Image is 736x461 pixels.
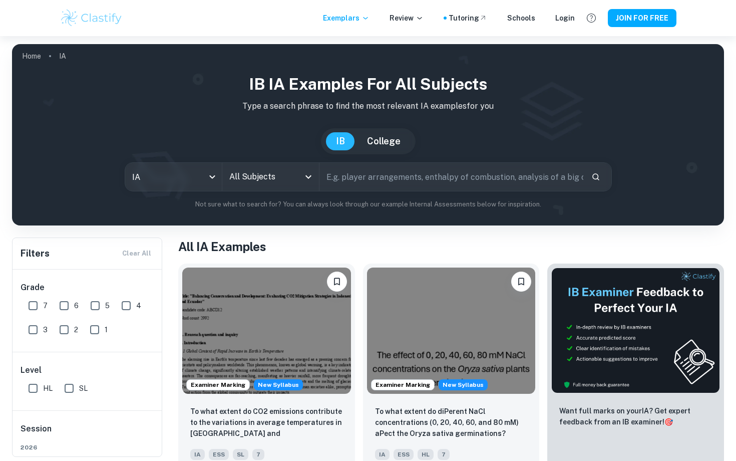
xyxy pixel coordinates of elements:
[182,268,351,394] img: ESS IA example thumbnail: To what extent do CO2 emissions contribu
[438,449,450,460] span: 7
[254,379,303,390] div: Starting from the May 2026 session, the ESS IA requirements have changed. We created this exempla...
[178,238,724,256] h1: All IA Examples
[583,10,600,27] button: Help and Feedback
[323,13,370,24] p: Exemplars
[559,405,712,427] p: Want full marks on your IA ? Get expert feedback from an IB examiner!
[587,168,604,185] button: Search
[664,418,673,426] span: 🎯
[327,272,347,292] button: Please log in to bookmark exemplars
[21,423,155,443] h6: Session
[507,13,535,24] a: Schools
[190,449,205,460] span: IA
[43,300,48,311] span: 7
[555,13,575,24] a: Login
[252,449,264,460] span: 7
[187,380,249,389] span: Examiner Marking
[390,13,424,24] p: Review
[105,324,108,335] span: 1
[319,163,583,191] input: E.g. player arrangements, enthalpy of combustion, analysis of a big city...
[511,272,531,292] button: Please log in to bookmark exemplars
[21,247,50,261] h6: Filters
[375,406,528,439] p: To what extent do diPerent NaCl concentrations (0, 20, 40, 60, and 80 mM) aPect the Oryza sativa ...
[43,324,48,335] span: 3
[551,268,720,393] img: Thumbnail
[74,300,79,311] span: 6
[372,380,434,389] span: Examiner Marking
[125,163,222,191] div: IA
[74,324,78,335] span: 2
[301,170,315,184] button: Open
[79,383,88,394] span: SL
[20,100,716,112] p: Type a search phrase to find the most relevant IA examples for you
[21,282,155,294] h6: Grade
[209,449,229,460] span: ESS
[439,379,488,390] span: New Syllabus
[43,383,53,394] span: HL
[20,199,716,209] p: Not sure what to search for? You can always look through our example Internal Assessments below f...
[105,300,110,311] span: 5
[418,449,434,460] span: HL
[22,49,41,63] a: Home
[21,364,155,376] h6: Level
[60,8,123,28] img: Clastify logo
[21,443,155,452] span: 2026
[439,379,488,390] div: Starting from the May 2026 session, the ESS IA requirements have changed. We created this exempla...
[367,268,536,394] img: ESS IA example thumbnail: To what extent do diPerent NaCl concentr
[254,379,303,390] span: New Syllabus
[449,13,487,24] a: Tutoring
[375,449,390,460] span: IA
[20,72,716,96] h1: IB IA examples for all subjects
[233,449,248,460] span: SL
[326,132,355,150] button: IB
[394,449,414,460] span: ESS
[136,300,141,311] span: 4
[357,132,411,150] button: College
[608,9,676,27] button: JOIN FOR FREE
[190,406,343,440] p: To what extent do CO2 emissions contribute to the variations in average temperatures in Indonesia...
[12,44,724,225] img: profile cover
[59,51,66,62] p: IA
